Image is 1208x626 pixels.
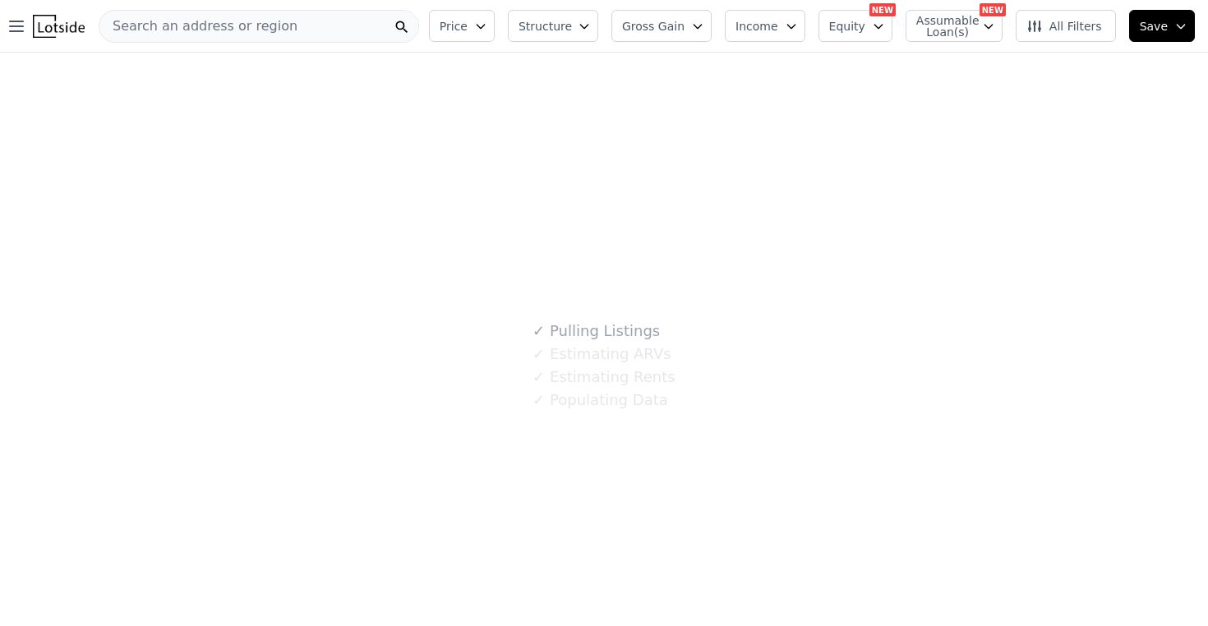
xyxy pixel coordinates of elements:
[980,3,1006,16] div: NEW
[99,16,297,36] span: Search an address or region
[33,15,85,38] img: Lotside
[440,18,468,35] span: Price
[508,10,598,42] button: Structure
[533,320,660,343] div: Pulling Listings
[533,369,545,385] span: ✓
[533,323,545,339] span: ✓
[533,392,545,408] span: ✓
[906,10,1003,42] button: Assumable Loan(s)
[1016,10,1116,42] button: All Filters
[1140,18,1168,35] span: Save
[533,343,671,366] div: Estimating ARVs
[622,18,685,35] span: Gross Gain
[533,346,545,362] span: ✓
[725,10,805,42] button: Income
[1129,10,1195,42] button: Save
[916,15,969,38] span: Assumable Loan(s)
[533,389,667,412] div: Populating Data
[429,10,495,42] button: Price
[519,18,571,35] span: Structure
[735,18,778,35] span: Income
[829,18,865,35] span: Equity
[1026,18,1102,35] span: All Filters
[869,3,896,16] div: NEW
[533,366,675,389] div: Estimating Rents
[611,10,712,42] button: Gross Gain
[818,10,892,42] button: Equity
